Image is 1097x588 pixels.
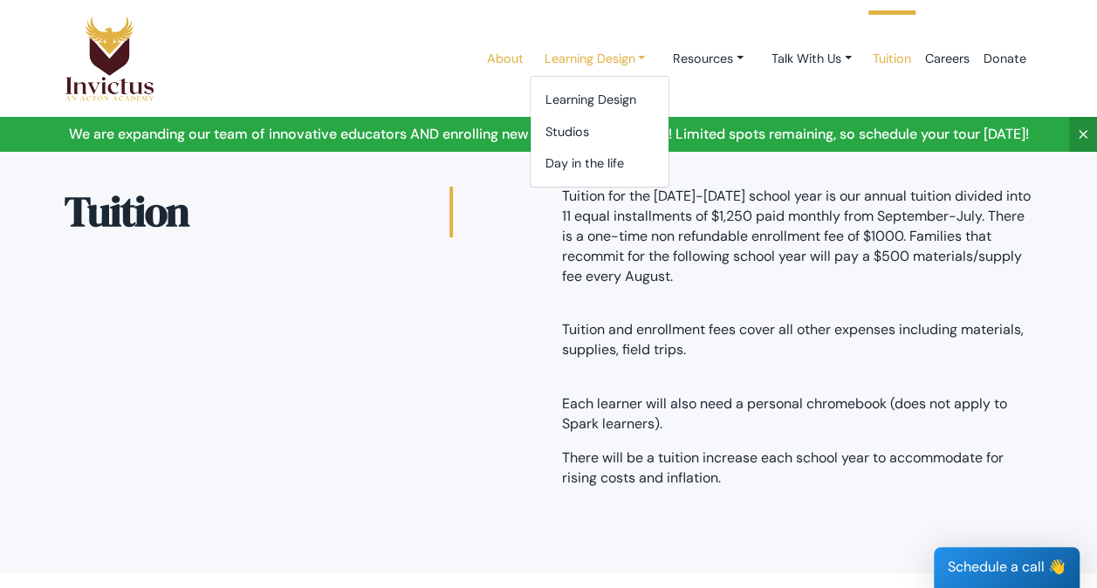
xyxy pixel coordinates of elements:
[530,43,659,75] a: Learning Design
[866,22,918,96] a: Tuition
[934,547,1080,588] div: Schedule a call 👋
[531,147,668,180] a: Day in the life
[562,320,1033,360] p: Tuition and enrollment fees cover all other expenses including materials, supplies, field trips.
[65,187,453,237] h2: Tuition
[562,187,1033,286] p: Tuition for the [DATE]-[DATE] school year is our annual tuition divided into 11 equal installment...
[977,22,1033,96] a: Donate
[659,43,758,75] a: Resources
[758,43,866,75] a: Talk With Us
[65,15,155,102] img: Logo
[562,448,1033,489] p: There will be a tuition increase each school year to accommodate for rising costs and inflation.
[562,394,1033,434] p: Each learner will also need a personal chromebook (does not apply to Spark learners).
[531,84,668,116] a: Learning Design
[530,76,669,188] div: Learning Design
[531,116,668,148] a: Studios
[918,22,977,96] a: Careers
[479,22,530,96] a: About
